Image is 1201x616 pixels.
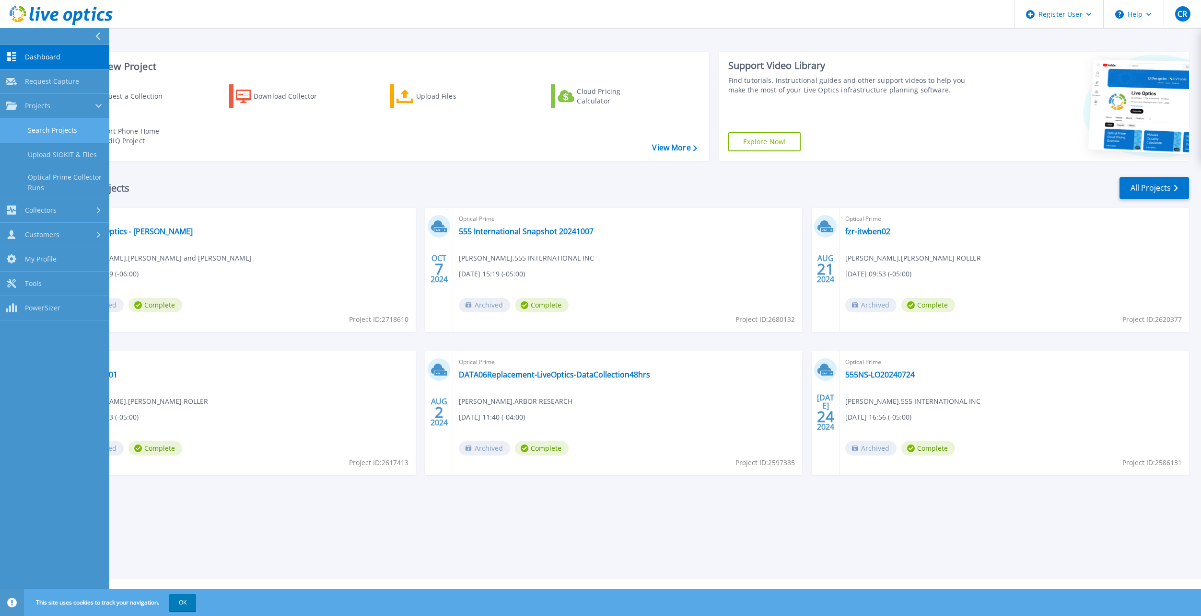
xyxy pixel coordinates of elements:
[735,457,795,468] span: Project ID: 2597385
[390,84,497,108] a: Upload Files
[94,126,169,146] div: Import Phone Home CloudIQ Project
[68,84,175,108] a: Request a Collection
[25,53,60,61] span: Dashboard
[459,298,510,312] span: Archived
[817,412,834,421] span: 24
[25,77,79,86] span: Request Capture
[652,143,697,152] a: View More
[459,412,525,422] span: [DATE] 11:40 (-04:00)
[816,251,835,286] div: AUG 2024
[845,214,1183,224] span: Optical Prime
[816,395,835,430] div: [DATE] 2024
[459,370,650,379] a: DATA06Replacement-LiveOptics-DataCollection48hrs
[728,132,801,151] a: Explore Now!
[845,298,897,312] span: Archived
[25,304,60,312] span: PowerSizer
[845,227,890,236] a: fzr-itwben02
[728,59,971,72] div: Support Video Library
[817,265,834,273] span: 21
[577,87,653,106] div: Cloud Pricing Calculator
[459,227,594,236] a: 555 International Snapshot 20241007
[1119,177,1189,199] a: All Projects
[845,269,911,279] span: [DATE] 09:53 (-05:00)
[26,594,196,611] span: This site uses cookies to track your navigation.
[95,87,172,106] div: Request a Collection
[349,457,408,468] span: Project ID: 2617413
[128,441,182,456] span: Complete
[169,594,196,611] button: OK
[25,230,59,239] span: Customers
[901,298,955,312] span: Complete
[515,298,569,312] span: Complete
[845,396,980,407] span: [PERSON_NAME] , 555 INTERNATIONAL INC
[72,227,193,236] a: Dell Live Optics - [PERSON_NAME]
[845,357,1183,367] span: Optical Prime
[72,357,410,367] span: Optical Prime
[845,370,915,379] a: 555NS-LO20240724
[72,396,208,407] span: [PERSON_NAME] , [PERSON_NAME] ROLLER
[25,279,42,288] span: Tools
[25,206,57,215] span: Collectors
[459,357,796,367] span: Optical Prime
[459,441,510,456] span: Archived
[551,84,658,108] a: Cloud Pricing Calculator
[845,412,911,422] span: [DATE] 16:56 (-05:00)
[349,314,408,325] span: Project ID: 2718610
[128,298,182,312] span: Complete
[845,253,981,263] span: [PERSON_NAME] , [PERSON_NAME] ROLLER
[459,214,796,224] span: Optical Prime
[72,253,252,263] span: [PERSON_NAME] , [PERSON_NAME] and [PERSON_NAME]
[1122,457,1182,468] span: Project ID: 2586131
[459,253,594,263] span: [PERSON_NAME] , 555 INTERNATIONAL INC
[459,396,572,407] span: [PERSON_NAME] , ARBOR RESEARCH
[25,102,50,110] span: Projects
[254,87,330,106] div: Download Collector
[229,84,336,108] a: Download Collector
[459,269,525,279] span: [DATE] 15:19 (-05:00)
[68,61,697,72] h3: Start a New Project
[25,255,57,263] span: My Profile
[416,87,493,106] div: Upload Files
[515,441,569,456] span: Complete
[435,408,443,416] span: 2
[435,265,443,273] span: 7
[72,214,410,224] span: Optical Prime
[1122,314,1182,325] span: Project ID: 2620377
[1178,10,1187,18] span: CR
[430,395,448,430] div: AUG 2024
[845,441,897,456] span: Archived
[735,314,795,325] span: Project ID: 2680132
[430,251,448,286] div: OCT 2024
[728,76,971,95] div: Find tutorials, instructional guides and other support videos to help you make the most of your L...
[901,441,955,456] span: Complete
